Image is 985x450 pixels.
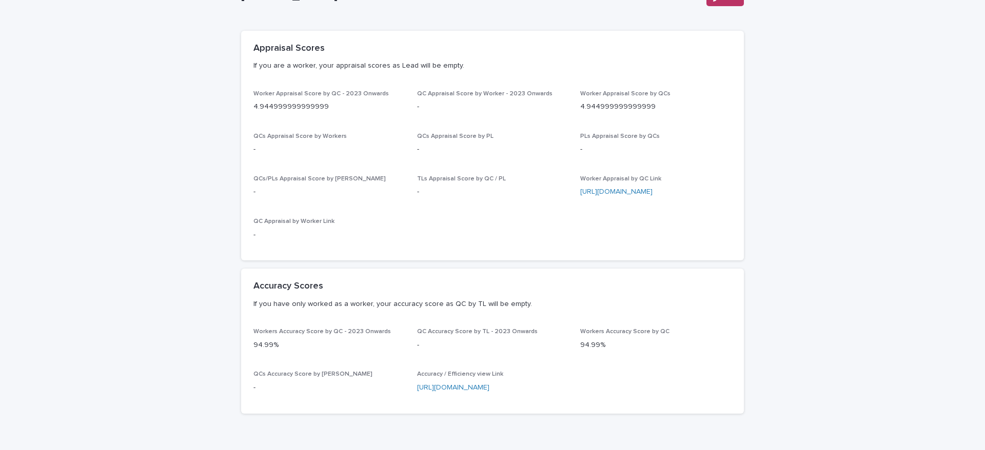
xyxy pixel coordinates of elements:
h2: Accuracy Scores [253,281,323,292]
p: - [580,144,732,155]
span: QC Accuracy Score by TL - 2023 Onwards [417,329,538,335]
span: QCs Appraisal Score by PL [417,133,494,139]
p: - [253,187,405,197]
span: Workers Accuracy Score by QC [580,329,669,335]
p: 94.99% [580,340,732,351]
p: 4.944999999999999 [253,101,405,112]
p: - [253,230,405,240]
p: - [417,144,568,155]
span: Accuracy / Efficiency view Link [417,371,503,377]
p: - [253,144,405,155]
h2: Appraisal Scores [253,43,325,54]
span: QC Appraisal Score by Worker - 2023 Onwards [417,91,553,97]
span: Worker Appraisal Score by QCs [580,91,671,97]
span: TLs Appraisal Score by QC / PL [417,176,506,182]
span: QCs Accuracy Score by [PERSON_NAME] [253,371,372,377]
p: 94.99% [253,340,405,351]
span: Worker Appraisal Score by QC - 2023 Onwards [253,91,389,97]
a: [URL][DOMAIN_NAME] [417,384,489,391]
p: - [417,101,568,112]
p: 4.944999999999999 [580,101,732,112]
p: If you are a worker, your appraisal scores as Lead will be empty. [253,61,727,70]
p: - [253,382,405,393]
p: If you have only worked as a worker, your accuracy score as QC by TL will be empty. [253,299,727,309]
span: QCs/PLs Appraisal Score by [PERSON_NAME] [253,176,386,182]
p: - [417,340,568,351]
span: QC Appraisal by Worker Link [253,218,334,224]
span: QCs Appraisal Score by Workers [253,133,347,139]
span: PLs Appraisal Score by QCs [580,133,660,139]
span: Worker Appraisal by QC Link [580,176,661,182]
span: Workers Accuracy Score by QC - 2023 Onwards [253,329,391,335]
p: - [417,187,568,197]
a: [URL][DOMAIN_NAME] [580,188,653,195]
